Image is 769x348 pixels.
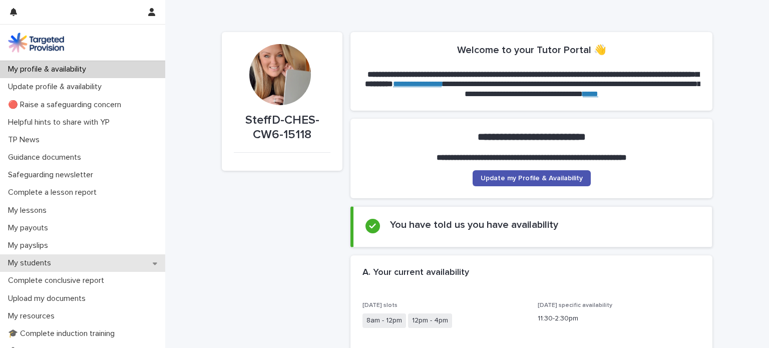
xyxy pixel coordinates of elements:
p: 11:30-2:30pm [538,313,701,324]
p: Update profile & availability [4,82,110,92]
p: 🔴 Raise a safeguarding concern [4,100,129,110]
img: M5nRWzHhSzIhMunXDL62 [8,33,64,53]
span: 12pm - 4pm [408,313,452,328]
p: My lessons [4,206,55,215]
p: My students [4,258,59,268]
p: My payslips [4,241,56,250]
p: My resources [4,311,63,321]
h2: A. Your current availability [362,267,469,278]
span: [DATE] slots [362,302,398,308]
h2: Welcome to your Tutor Portal 👋 [457,44,606,56]
p: My profile & availability [4,65,94,74]
span: 8am - 12pm [362,313,406,328]
h2: You have told us you have availability [390,219,558,231]
p: Safeguarding newsletter [4,170,101,180]
span: [DATE] specific availability [538,302,612,308]
p: SteffD-CHES-CW6-15118 [234,113,330,142]
span: Update my Profile & Availability [481,175,583,182]
p: Complete conclusive report [4,276,112,285]
p: Upload my documents [4,294,94,303]
p: TP News [4,135,48,145]
p: 🎓 Complete induction training [4,329,123,338]
p: Complete a lesson report [4,188,105,197]
a: Update my Profile & Availability [473,170,591,186]
p: Guidance documents [4,153,89,162]
p: My payouts [4,223,56,233]
p: Helpful hints to share with YP [4,118,118,127]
